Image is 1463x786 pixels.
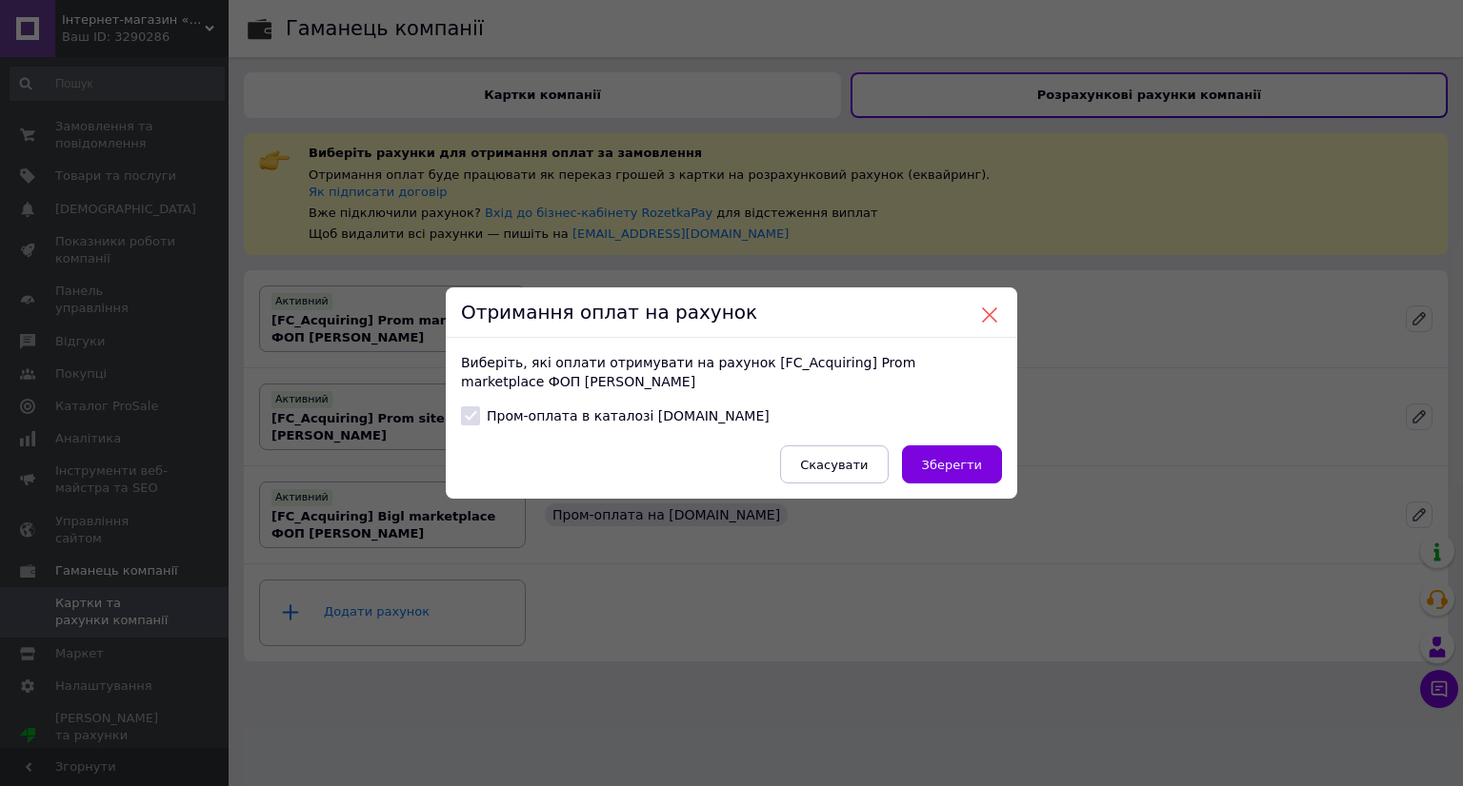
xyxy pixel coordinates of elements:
[461,406,770,425] label: Пром-оплата в каталозі [DOMAIN_NAME]
[922,458,982,472] span: Зберегти
[800,458,868,472] span: Скасувати
[461,301,757,324] span: Отримання оплат на рахунок
[780,445,888,483] button: Скасувати
[461,353,1002,391] p: Виберіть, які оплати отримувати на рахунок [FC_Acquiring] Prom marketplace ФОП [PERSON_NAME]
[902,445,1002,483] button: Зберегти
